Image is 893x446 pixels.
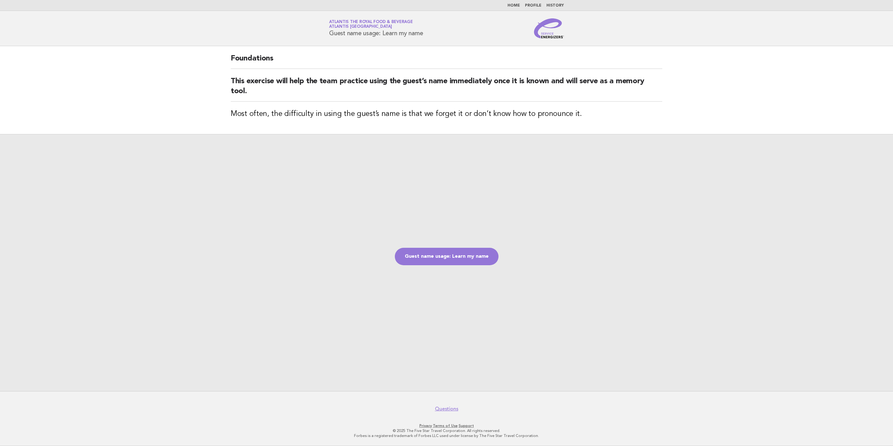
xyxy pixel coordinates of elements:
[256,428,637,433] p: © 2025 The Five Star Travel Corporation. All rights reserved.
[395,248,498,265] a: Guest name usage: Learn my name
[256,423,637,428] p: · ·
[231,76,662,102] h2: This exercise will help the team practice using the guest’s name immediately once it is known and...
[508,4,520,7] a: Home
[534,18,564,38] img: Service Energizers
[329,20,423,36] h1: Guest name usage: Learn my name
[329,20,413,29] a: Atlantis the Royal Food & BeverageAtlantis [GEOGRAPHIC_DATA]
[459,424,474,428] a: Support
[419,424,432,428] a: Privacy
[231,54,662,69] h2: Foundations
[435,406,458,412] a: Questions
[329,25,392,29] span: Atlantis [GEOGRAPHIC_DATA]
[433,424,458,428] a: Terms of Use
[231,109,662,119] h3: Most often, the difficulty in using the guest’s name is that we forget it or don’t know how to pr...
[525,4,541,7] a: Profile
[546,4,564,7] a: History
[256,433,637,438] p: Forbes is a registered trademark of Forbes LLC used under license by The Five Star Travel Corpora...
